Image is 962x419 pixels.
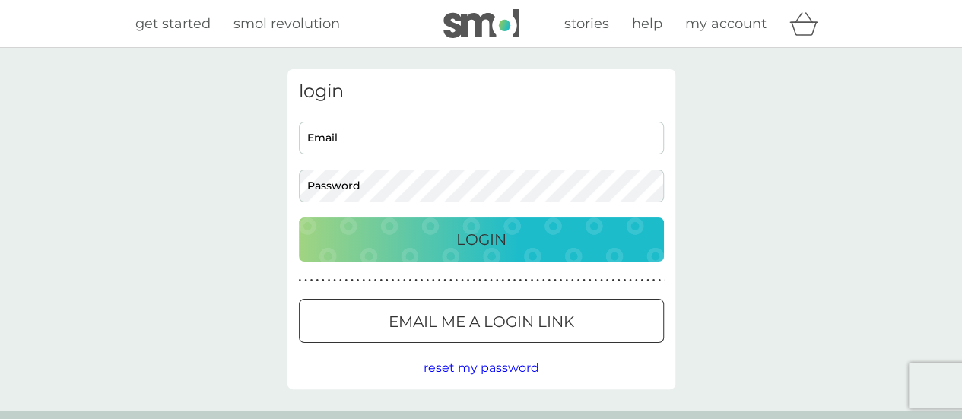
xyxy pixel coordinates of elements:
[328,277,331,284] p: ●
[564,15,609,32] span: stories
[322,277,325,284] p: ●
[424,360,539,375] span: reset my password
[310,277,313,284] p: ●
[629,277,632,284] p: ●
[571,277,574,284] p: ●
[507,277,510,284] p: ●
[525,277,528,284] p: ●
[449,277,452,284] p: ●
[548,277,551,284] p: ●
[632,13,662,35] a: help
[316,277,319,284] p: ●
[652,277,656,284] p: ●
[135,15,211,32] span: get started
[577,277,580,284] p: ●
[467,277,470,284] p: ●
[389,309,574,334] p: Email me a login link
[345,277,348,284] p: ●
[455,277,458,284] p: ●
[635,277,638,284] p: ●
[685,15,767,32] span: my account
[374,277,377,284] p: ●
[351,277,354,284] p: ●
[397,277,400,284] p: ●
[357,277,360,284] p: ●
[513,277,516,284] p: ●
[536,277,539,284] p: ●
[233,13,340,35] a: smol revolution
[135,13,211,35] a: get started
[438,277,441,284] p: ●
[531,277,534,284] p: ●
[564,13,609,35] a: stories
[299,277,302,284] p: ●
[685,13,767,35] a: my account
[646,277,649,284] p: ●
[304,277,307,284] p: ●
[392,277,395,284] p: ●
[299,217,664,262] button: Login
[611,277,614,284] p: ●
[632,15,662,32] span: help
[421,277,424,284] p: ●
[461,277,464,284] p: ●
[368,277,371,284] p: ●
[456,227,506,252] p: Login
[403,277,406,284] p: ●
[414,277,418,284] p: ●
[624,277,627,284] p: ●
[424,358,539,378] button: reset my password
[333,277,336,284] p: ●
[542,277,545,284] p: ●
[600,277,603,284] p: ●
[379,277,383,284] p: ●
[560,277,563,284] p: ●
[565,277,568,284] p: ●
[484,277,487,284] p: ●
[443,9,519,38] img: smol
[583,277,586,284] p: ●
[589,277,592,284] p: ●
[554,277,557,284] p: ●
[233,15,340,32] span: smol revolution
[472,277,475,284] p: ●
[618,277,621,284] p: ●
[432,277,435,284] p: ●
[519,277,522,284] p: ●
[640,277,643,284] p: ●
[501,277,504,284] p: ●
[606,277,609,284] p: ●
[490,277,493,284] p: ●
[496,277,499,284] p: ●
[426,277,429,284] p: ●
[789,8,827,39] div: basket
[299,299,664,343] button: Email me a login link
[362,277,365,284] p: ●
[408,277,411,284] p: ●
[478,277,481,284] p: ●
[386,277,389,284] p: ●
[339,277,342,284] p: ●
[443,277,446,284] p: ●
[594,277,597,284] p: ●
[658,277,661,284] p: ●
[299,81,664,103] h3: login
